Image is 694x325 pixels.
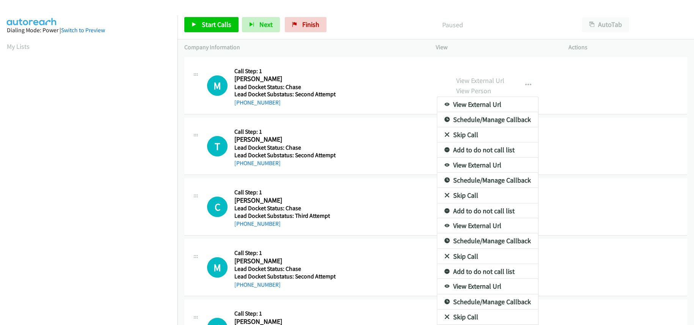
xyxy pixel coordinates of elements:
a: Skip Call [437,188,538,203]
a: Switch to Preview [61,27,105,34]
a: My Lists [7,42,30,51]
a: Schedule/Manage Callback [437,112,538,127]
a: View External Url [437,279,538,294]
a: Skip Call [437,127,538,142]
a: Add to do not call list [437,203,538,219]
a: View External Url [437,218,538,233]
a: View External Url [437,158,538,173]
a: Skip Call [437,249,538,264]
a: View External Url [437,97,538,112]
a: Schedule/Manage Callback [437,173,538,188]
div: Dialing Mode: Power | [7,26,171,35]
a: Add to do not call list [437,142,538,158]
a: Skip Call [437,309,538,325]
a: Add to do not call list [437,264,538,279]
a: Schedule/Manage Callback [437,294,538,309]
a: Schedule/Manage Callback [437,233,538,248]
